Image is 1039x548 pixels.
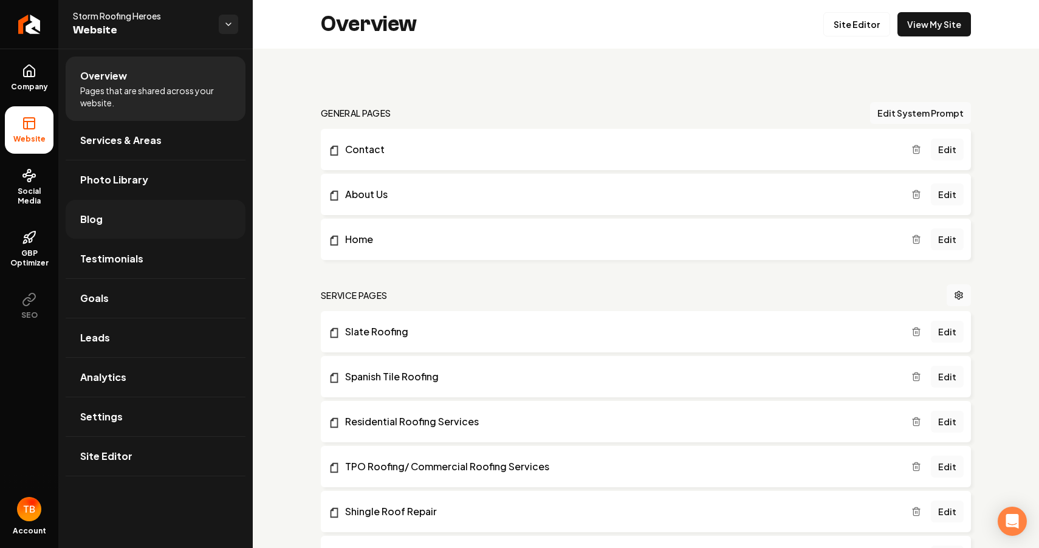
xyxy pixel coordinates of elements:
[5,248,53,268] span: GBP Optimizer
[73,22,209,39] span: Website
[931,456,964,478] a: Edit
[80,84,231,109] span: Pages that are shared across your website.
[931,366,964,388] a: Edit
[16,310,43,320] span: SEO
[80,291,109,306] span: Goals
[66,121,245,160] a: Services & Areas
[18,15,41,34] img: Rebolt Logo
[66,358,245,397] a: Analytics
[66,239,245,278] a: Testimonials
[80,409,123,424] span: Settings
[328,232,911,247] a: Home
[66,397,245,436] a: Settings
[328,414,911,429] a: Residential Roofing Services
[66,318,245,357] a: Leads
[80,133,162,148] span: Services & Areas
[17,497,41,521] button: Open user button
[931,411,964,433] a: Edit
[931,228,964,250] a: Edit
[328,369,911,384] a: Spanish Tile Roofing
[73,10,209,22] span: Storm Roofing Heroes
[80,212,103,227] span: Blog
[66,279,245,318] a: Goals
[17,497,41,521] img: Tom Bates
[5,187,53,206] span: Social Media
[870,102,971,124] button: Edit System Prompt
[66,200,245,239] a: Blog
[328,142,911,157] a: Contact
[5,159,53,216] a: Social Media
[80,370,126,385] span: Analytics
[823,12,890,36] a: Site Editor
[998,507,1027,536] div: Open Intercom Messenger
[328,324,911,339] a: Slate Roofing
[80,69,127,83] span: Overview
[328,504,911,519] a: Shingle Roof Repair
[931,139,964,160] a: Edit
[5,54,53,101] a: Company
[321,107,391,119] h2: general pages
[321,12,417,36] h2: Overview
[328,459,911,474] a: TPO Roofing/ Commercial Roofing Services
[897,12,971,36] a: View My Site
[931,501,964,522] a: Edit
[931,321,964,343] a: Edit
[6,82,53,92] span: Company
[5,283,53,330] button: SEO
[931,183,964,205] a: Edit
[80,173,148,187] span: Photo Library
[321,289,388,301] h2: Service Pages
[66,437,245,476] a: Site Editor
[80,252,143,266] span: Testimonials
[80,331,110,345] span: Leads
[328,187,911,202] a: About Us
[80,449,132,464] span: Site Editor
[66,160,245,199] a: Photo Library
[13,526,46,536] span: Account
[5,221,53,278] a: GBP Optimizer
[9,134,50,144] span: Website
